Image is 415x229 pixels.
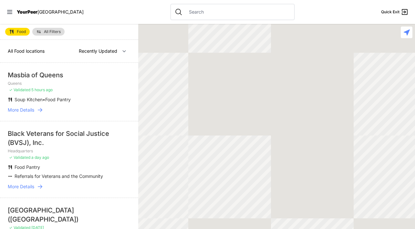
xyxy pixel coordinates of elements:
[32,28,65,36] a: All Filters
[8,129,130,147] div: Black Veterans for Social Justice (BVSJ), Inc.
[381,9,399,15] span: Quick Exit
[15,97,43,102] span: Soup Kitchen
[8,148,130,154] p: Headquarters
[5,28,30,36] a: Food
[8,71,130,80] div: Masbia of Queens
[9,155,30,160] span: ✓ Validated
[8,107,130,113] a: More Details
[17,30,26,34] span: Food
[185,9,290,15] input: Search
[8,183,34,190] span: More Details
[8,48,45,54] span: All Food locations
[43,97,45,102] span: •
[44,30,61,34] span: All Filters
[37,9,84,15] span: [GEOGRAPHIC_DATA]
[8,107,34,113] span: More Details
[8,183,130,190] a: More Details
[9,87,30,92] span: ✓ Validated
[31,87,53,92] span: 5 hours ago
[17,9,37,15] span: YourPeer
[45,97,71,102] span: Food Pantry
[15,173,103,179] span: Referrals for Veterans and the Community
[15,164,40,170] span: Food Pantry
[31,155,49,160] span: a day ago
[8,81,130,86] p: Queens
[8,206,130,224] div: [GEOGRAPHIC_DATA] ([GEOGRAPHIC_DATA])
[381,8,409,16] a: Quick Exit
[17,10,84,14] a: YourPeer[GEOGRAPHIC_DATA]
